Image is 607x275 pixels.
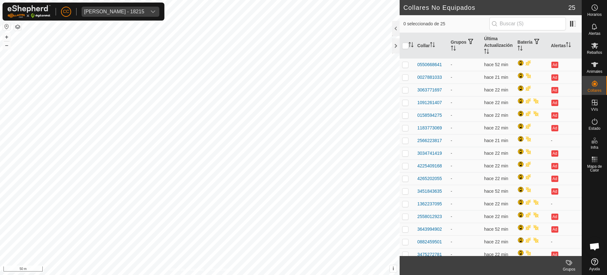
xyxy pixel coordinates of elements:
td: - [448,197,482,210]
button: Restablecer Mapa [3,23,10,30]
div: 3475272781 [417,251,442,258]
th: Última Actualización [481,33,515,59]
span: Mapa de Calor [584,165,605,172]
td: - [548,235,582,248]
span: 30 sept 2025, 10:34 [484,151,508,156]
span: 30 sept 2025, 10:34 [484,138,508,143]
div: 2566223817 [417,137,442,144]
span: 25 [568,3,575,12]
div: 0158594275 [417,112,442,119]
span: 30 sept 2025, 10:34 [484,201,508,206]
button: Ad [551,252,558,258]
div: 3451843635 [417,188,442,195]
span: VVs [591,108,598,111]
span: Alertas [589,32,600,35]
span: 30 sept 2025, 10:33 [484,252,508,257]
div: 4265202055 [417,175,442,182]
p-sorticon: Activar para ordenar [451,47,456,52]
p-sorticon: Activar para ordenar [430,43,435,48]
td: - [448,71,482,84]
span: Infra [591,146,598,149]
span: Joseba Tellechea Arraztoa - 18215 [82,7,147,17]
button: Ad [551,214,558,220]
span: 30 sept 2025, 10:34 [484,100,508,105]
td: - [448,223,482,235]
td: - [448,58,482,71]
span: Animales [587,70,602,73]
span: Rebaños [587,51,602,54]
button: Ad [551,226,558,233]
button: Ad [551,100,558,106]
a: Política de Privacidad [167,267,204,272]
th: Grupos [448,33,482,59]
a: Contáctenos [211,267,232,272]
div: 1362237095 [417,201,442,207]
div: 4225409168 [417,163,442,169]
div: 3643994902 [417,226,442,233]
span: Collares [587,89,601,92]
span: Estado [589,127,600,130]
div: 3034741419 [417,150,442,157]
td: - [448,96,482,109]
button: Ad [551,163,558,169]
td: - [448,172,482,185]
p-sorticon: Activar para ordenar [408,43,414,48]
button: – [3,41,10,49]
span: i [393,266,394,271]
td: - [548,197,582,210]
div: [PERSON_NAME] - 18215 [84,9,144,14]
span: 30 sept 2025, 10:33 [484,163,508,168]
div: 1091261407 [417,99,442,106]
span: CC [63,8,69,15]
span: 30 sept 2025, 10:34 [484,176,508,181]
td: - [448,147,482,159]
span: 30 sept 2025, 10:34 [484,214,508,219]
button: Ad [551,87,558,93]
img: Logo Gallagher [8,5,51,18]
td: - [448,109,482,122]
div: 3063771697 [417,87,442,93]
p-sorticon: Activar para ordenar [484,50,489,55]
td: - [448,210,482,223]
td: - [448,134,482,147]
span: 0 seleccionado de 25 [403,21,489,27]
button: Ad [551,62,558,68]
button: Ad [551,188,558,195]
span: 30 sept 2025, 10:04 [484,62,508,67]
p-sorticon: Activar para ordenar [566,43,571,48]
div: 0027881033 [417,74,442,81]
td: - [548,134,582,147]
span: Ayuda [589,267,600,271]
td: - [448,235,482,248]
span: 30 sept 2025, 10:34 [484,113,508,118]
th: Alertas [548,33,582,59]
div: 0550668641 [417,61,442,68]
span: 30 sept 2025, 10:34 [484,125,508,130]
p-sorticon: Activar para ordenar [518,47,523,52]
button: Ad [551,74,558,81]
div: 0882459501 [417,239,442,245]
div: 1183773069 [417,125,442,131]
a: Ayuda [582,256,607,273]
td: - [448,248,482,261]
th: Batería [515,33,549,59]
span: 30 sept 2025, 10:34 [484,87,508,92]
td: - [448,185,482,197]
button: + [3,33,10,41]
th: Collar [415,33,448,59]
button: Ad [551,150,558,157]
span: 30 sept 2025, 10:03 [484,189,508,194]
span: 30 sept 2025, 10:03 [484,227,508,232]
td: - [448,159,482,172]
button: Ad [551,176,558,182]
button: Ad [551,112,558,119]
button: Ad [551,125,558,131]
div: dropdown trigger [147,7,159,17]
td: - [448,84,482,96]
button: i [390,265,397,272]
input: Buscar (S) [489,17,566,30]
td: - [448,122,482,134]
span: Horarios [587,13,602,16]
h2: Collares No Equipados [403,4,568,11]
div: 2558012923 [417,213,442,220]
